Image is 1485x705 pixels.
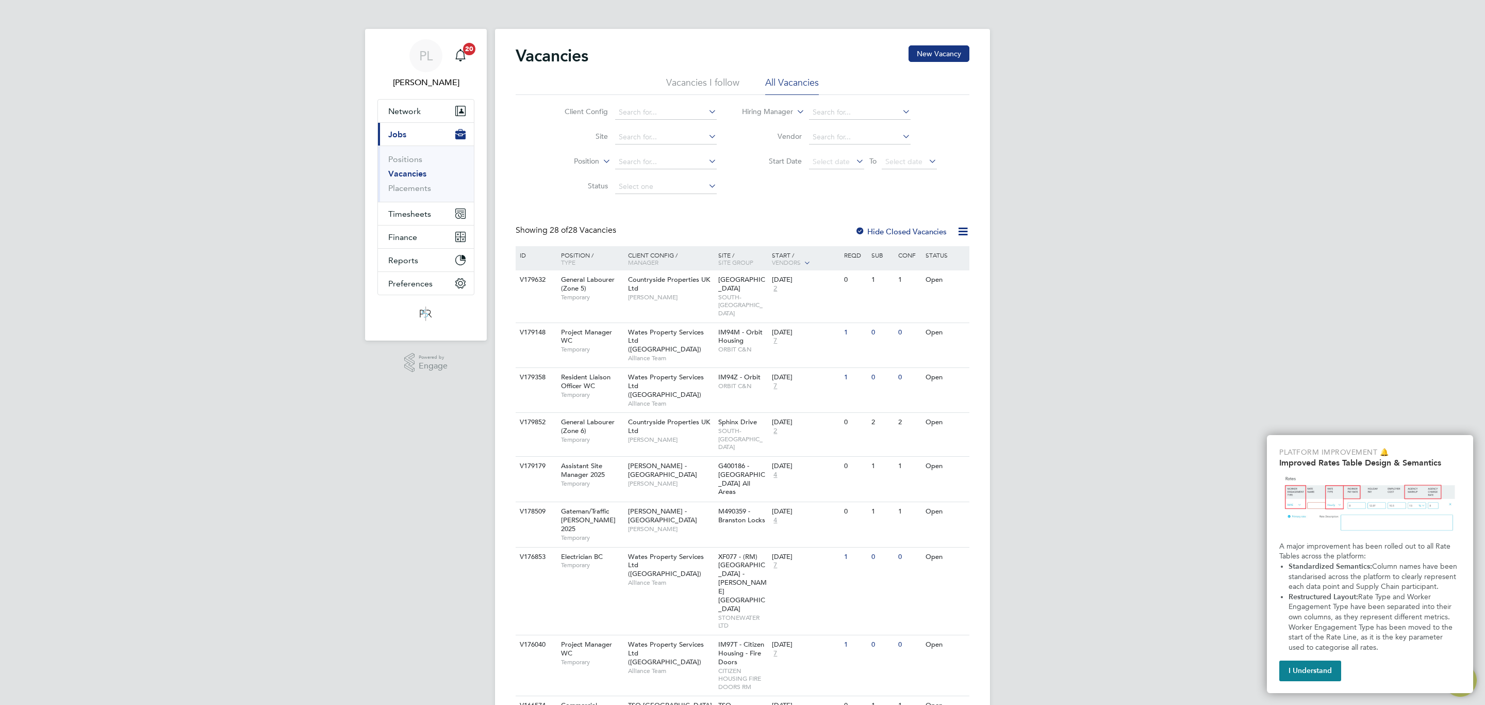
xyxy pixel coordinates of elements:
[377,76,474,89] span: Paul Ledingham
[419,362,448,371] span: Engage
[517,457,553,476] div: V179179
[718,640,764,666] span: IM97T - Citizen Housing - Fire Doors
[718,507,765,524] span: M490359 - Branston Locks
[772,328,839,337] div: [DATE]
[628,667,713,675] span: Alliance Team
[923,548,968,567] div: Open
[388,169,426,179] a: Vacancies
[841,368,868,387] div: 1
[896,635,922,654] div: 0
[718,427,767,451] span: SOUTH-[GEOGRAPHIC_DATA]
[561,479,623,488] span: Temporary
[772,649,779,658] span: 7
[561,391,623,399] span: Temporary
[1267,435,1473,693] div: Improved Rate Table Semantics
[869,502,896,521] div: 1
[772,553,839,562] div: [DATE]
[561,561,623,569] span: Temporary
[841,502,868,521] div: 0
[718,258,753,266] span: Site Group
[772,471,779,479] span: 4
[628,373,704,399] span: Wates Property Services Ltd ([GEOGRAPHIC_DATA])
[772,382,779,391] span: 7
[869,323,896,342] div: 0
[885,157,922,166] span: Select date
[388,209,431,219] span: Timesheets
[765,76,819,95] li: All Vacancies
[855,227,947,236] label: Hide Closed Vacancies
[615,180,717,194] input: Select one
[896,368,922,387] div: 0
[772,516,779,525] span: 4
[923,457,968,476] div: Open
[388,279,433,289] span: Preferences
[869,246,896,264] div: Sub
[772,258,801,266] span: Vendors
[628,461,697,479] span: [PERSON_NAME] - [GEOGRAPHIC_DATA]
[809,130,911,145] input: Search for...
[841,246,868,264] div: Reqd
[869,413,896,432] div: 2
[869,270,896,290] div: 1
[549,181,608,190] label: Status
[1289,592,1358,601] strong: Restructured Layout:
[923,270,968,290] div: Open
[628,436,713,444] span: [PERSON_NAME]
[896,457,922,476] div: 1
[742,132,802,141] label: Vendor
[718,382,767,390] span: ORBIT C&N
[923,502,968,521] div: Open
[896,502,922,521] div: 1
[517,413,553,432] div: V179852
[718,667,767,691] span: CITIZEN HOUSING FIRE DOORS RM
[561,345,623,354] span: Temporary
[734,107,793,117] label: Hiring Manager
[718,461,765,496] span: G400186 - [GEOGRAPHIC_DATA] All Areas
[718,345,767,354] span: ORBIT C&N
[377,306,474,322] a: Go to home page
[841,270,868,290] div: 0
[809,105,911,120] input: Search for...
[923,246,968,264] div: Status
[628,525,713,533] span: [PERSON_NAME]
[923,413,968,432] div: Open
[561,461,605,479] span: Assistant Site Manager 2025
[628,354,713,362] span: Alliance Team
[388,106,421,116] span: Network
[615,105,717,120] input: Search for...
[377,39,474,89] a: Go to account details
[628,579,713,587] span: Alliance Team
[1289,592,1455,652] span: Rate Type and Worker Engagement Type have been separated into their own columns, as they represen...
[628,275,710,293] span: Countryside Properties UK Ltd
[561,258,575,266] span: Type
[463,43,475,55] span: 20
[841,323,868,342] div: 1
[561,507,616,533] span: Gateman/Traffic [PERSON_NAME] 2025
[769,246,841,272] div: Start /
[716,246,770,271] div: Site /
[549,132,608,141] label: Site
[388,183,431,193] a: Placements
[517,635,553,654] div: V176040
[561,418,615,435] span: General Labourer (Zone 6)
[561,658,623,666] span: Temporary
[772,276,839,284] div: [DATE]
[772,462,839,471] div: [DATE]
[869,548,896,567] div: 0
[561,328,612,345] span: Project Manager WC
[813,157,850,166] span: Select date
[742,156,802,166] label: Start Date
[896,246,922,264] div: Conf
[718,418,757,426] span: Sphinx Drive
[388,130,406,139] span: Jobs
[615,130,717,145] input: Search for...
[388,255,418,265] span: Reports
[1279,472,1461,537] img: Updated Rates Table Design & Semantics
[517,270,553,290] div: V179632
[549,107,608,116] label: Client Config
[628,418,710,435] span: Countryside Properties UK Ltd
[615,155,717,169] input: Search for...
[1279,661,1341,681] button: I Understand
[388,154,422,164] a: Positions
[1279,447,1461,458] p: Platform Improvement 🔔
